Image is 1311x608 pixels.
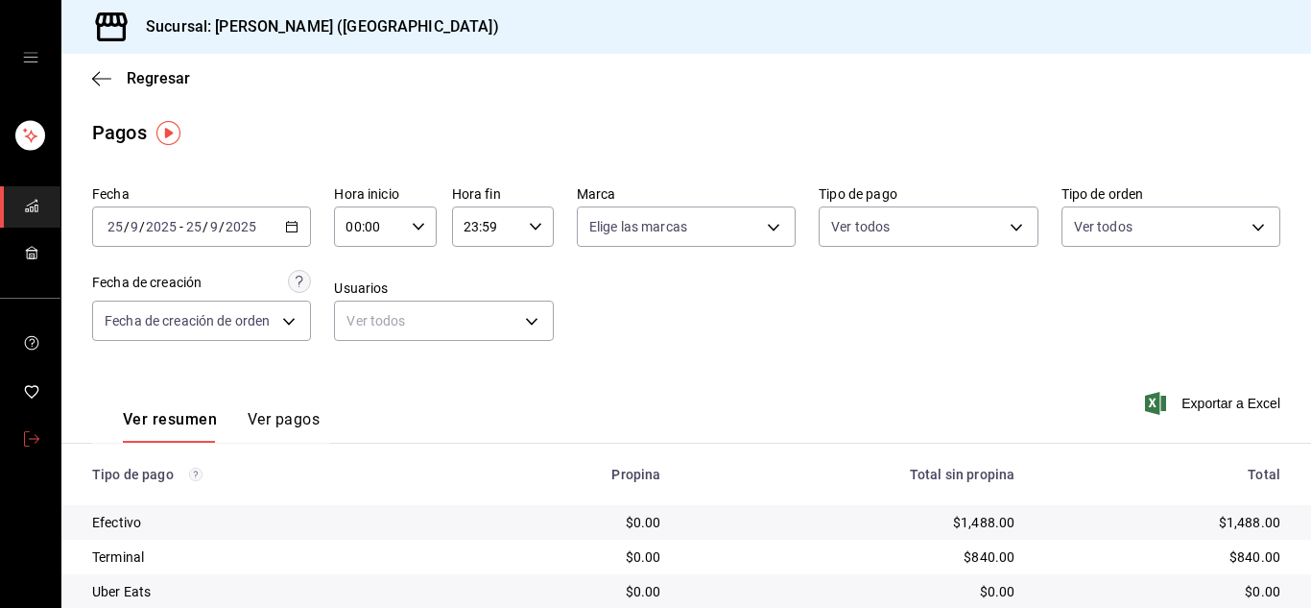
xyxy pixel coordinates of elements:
[156,121,180,145] img: Tooltip marker
[92,467,453,482] div: Tipo de pago
[452,187,554,201] label: Hora fin
[219,219,225,234] span: /
[130,219,139,234] input: --
[484,582,660,601] div: $0.00
[1074,217,1132,236] span: Ver todos
[334,187,436,201] label: Hora inicio
[484,467,660,482] div: Propina
[92,187,311,201] label: Fecha
[484,547,660,567] div: $0.00
[189,468,203,481] svg: Los pagos realizados con Pay y otras terminales son montos brutos.
[203,219,208,234] span: /
[225,219,257,234] input: ----
[1045,467,1280,482] div: Total
[692,513,1015,532] div: $1,488.00
[179,219,183,234] span: -
[92,69,190,87] button: Regresar
[107,219,124,234] input: --
[145,219,178,234] input: ----
[209,219,219,234] input: --
[484,513,660,532] div: $0.00
[92,513,453,532] div: Efectivo
[124,219,130,234] span: /
[92,582,453,601] div: Uber Eats
[692,547,1015,567] div: $840.00
[692,467,1015,482] div: Total sin propina
[1045,513,1280,532] div: $1,488.00
[589,217,687,236] span: Elige las marcas
[92,118,147,147] div: Pagos
[92,273,202,293] div: Fecha de creación
[139,219,145,234] span: /
[105,311,270,330] span: Fecha de creación de orden
[831,217,890,236] span: Ver todos
[185,219,203,234] input: --
[248,410,320,443] button: Ver pagos
[123,410,320,443] div: navigation tabs
[692,582,1015,601] div: $0.00
[1061,187,1280,201] label: Tipo de orden
[1045,582,1280,601] div: $0.00
[577,187,796,201] label: Marca
[123,410,217,443] button: Ver resumen
[127,69,190,87] span: Regresar
[334,281,553,295] label: Usuarios
[334,301,553,341] div: Ver todos
[1149,392,1280,415] button: Exportar a Excel
[23,50,38,65] button: open drawer
[131,15,499,38] h3: Sucursal: [PERSON_NAME] ([GEOGRAPHIC_DATA])
[1045,547,1280,567] div: $840.00
[92,547,453,567] div: Terminal
[819,187,1037,201] label: Tipo de pago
